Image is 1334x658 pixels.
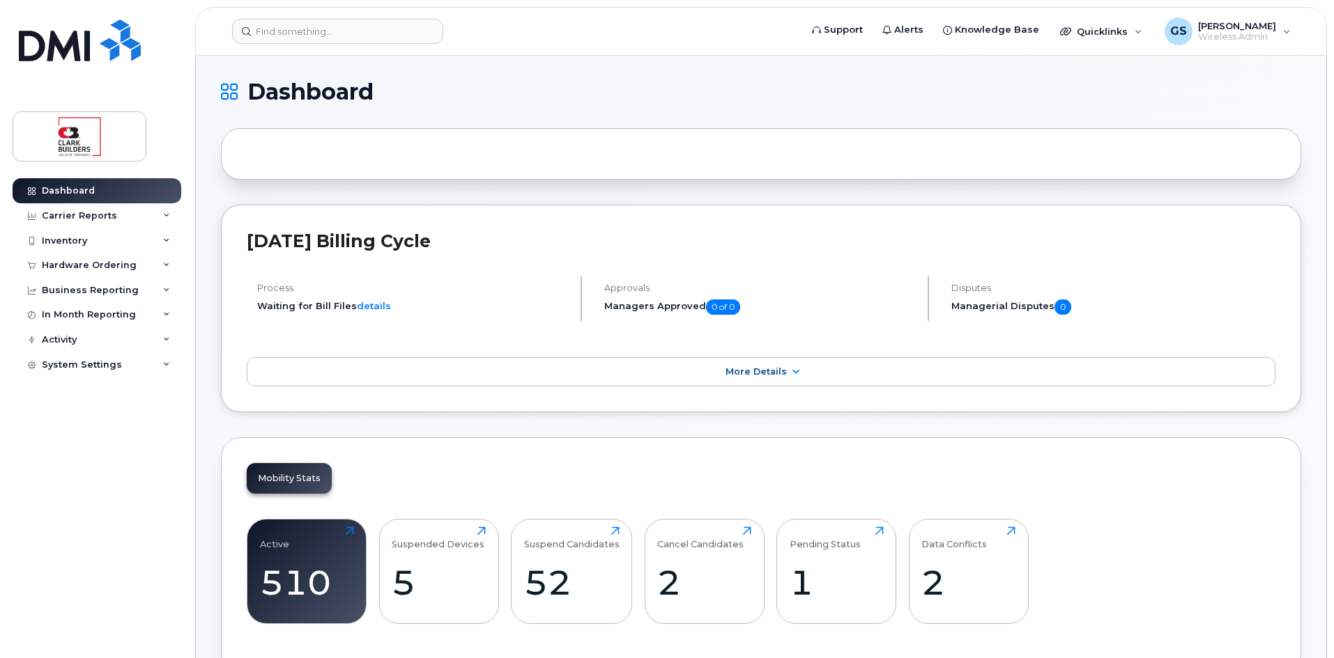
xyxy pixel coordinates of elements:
a: Active510 [260,526,354,616]
h5: Managers Approved [604,299,916,315]
span: More Details [726,366,787,377]
li: Waiting for Bill Files [257,299,569,313]
iframe: Messenger Launcher [1273,597,1324,648]
a: Suspend Candidates52 [524,526,620,616]
div: 52 [524,562,620,603]
div: Cancel Candidates [657,526,744,549]
a: Suspended Devices5 [392,526,486,616]
div: 5 [392,562,486,603]
div: 510 [260,562,354,603]
h2: [DATE] Billing Cycle [247,230,1275,251]
h4: Process [257,283,569,293]
h4: Approvals [604,283,916,293]
h4: Disputes [951,283,1275,293]
div: Suspend Candidates [524,526,620,549]
div: 2 [921,562,1015,603]
span: Dashboard [247,81,374,102]
div: 2 [657,562,751,603]
span: 0 [1055,299,1071,315]
a: details [357,300,391,311]
div: Active [260,526,289,549]
a: Pending Status1 [790,526,884,616]
a: Data Conflicts2 [921,526,1015,616]
div: Data Conflicts [921,526,987,549]
span: 0 of 0 [706,299,740,315]
div: 1 [790,562,884,603]
h5: Managerial Disputes [951,299,1275,315]
div: Pending Status [790,526,861,549]
a: Cancel Candidates2 [657,526,751,616]
div: Suspended Devices [392,526,484,549]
